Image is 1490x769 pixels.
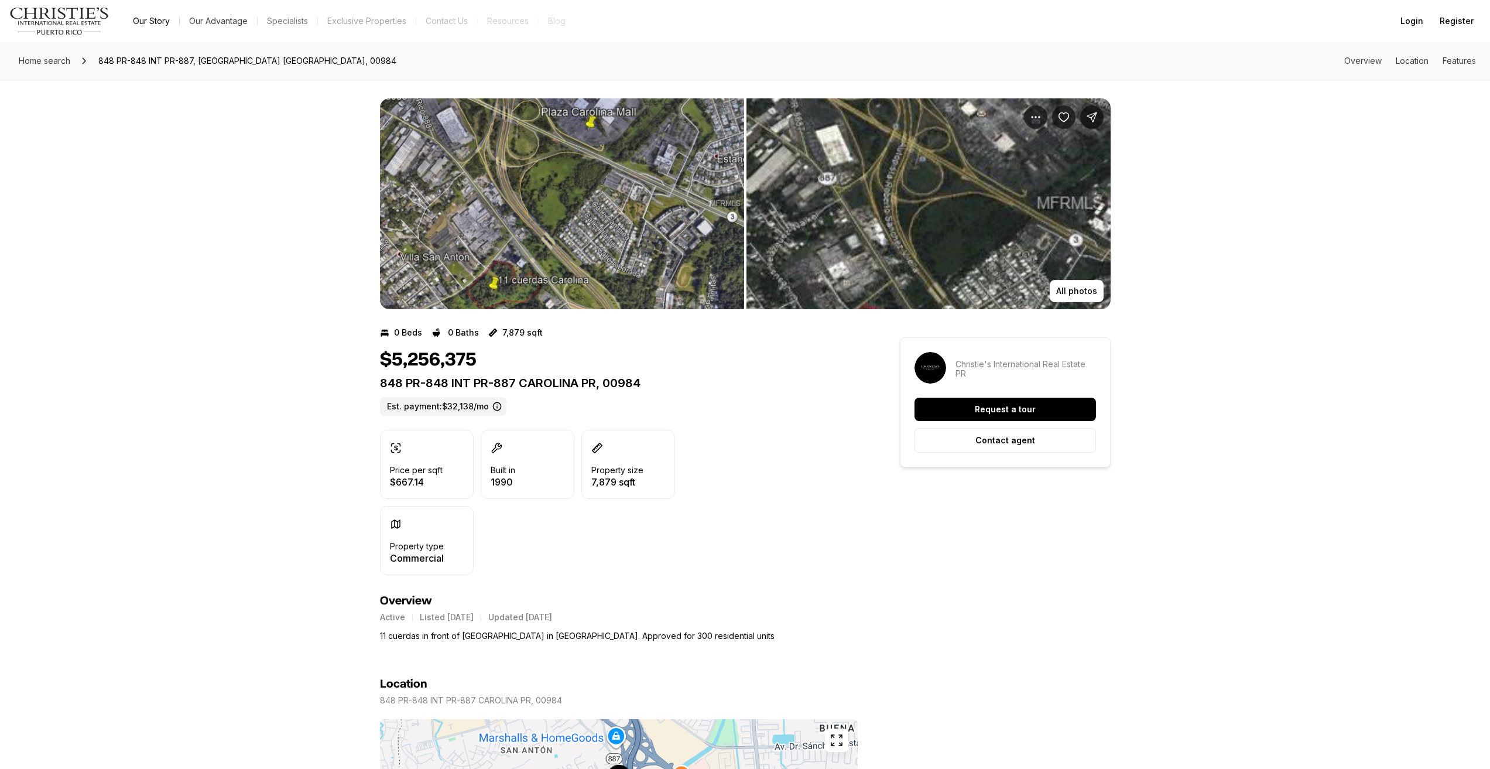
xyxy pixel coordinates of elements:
[1433,9,1481,33] button: Register
[591,466,643,475] p: Property size
[955,360,1096,378] p: Christie's International Real Estate PR
[420,613,474,622] p: Listed [DATE]
[478,13,538,29] a: Resources
[380,696,562,705] p: 848 PR-848 INT PR-887 CAROLINA PR, 00984
[258,13,317,29] a: Specialists
[380,397,506,416] label: Est. payment: $32,138/mo
[1344,56,1476,66] nav: Page section menu
[390,466,443,475] p: Price per sqft
[491,477,515,487] p: 1990
[124,13,179,29] a: Our Story
[380,677,427,691] h4: Location
[380,613,405,622] p: Active
[416,13,477,29] button: Contact Us
[390,477,443,487] p: $667.14
[488,613,552,622] p: Updated [DATE]
[591,477,643,487] p: 7,879 sqft
[14,52,75,70] a: Home search
[1344,56,1382,66] a: Skip to: Overview
[380,628,775,644] p: 11 cuerdas in front of [GEOGRAPHIC_DATA] in [GEOGRAPHIC_DATA]. Approved for 300 residential units
[1440,16,1474,26] span: Register
[318,13,416,29] a: Exclusive Properties
[914,428,1096,453] button: Contact agent
[390,553,444,563] p: Commercial
[9,7,109,35] img: logo
[1050,280,1104,302] button: All photos
[380,98,1111,309] div: Listing Photos
[491,466,515,475] p: Built in
[975,436,1035,445] p: Contact agent
[502,328,543,337] p: 7,879 sqft
[380,376,858,390] p: 848 PR-848 INT PR-887 CAROLINA PR, 00984
[94,52,401,70] span: 848 PR-848 INT PR-887, [GEOGRAPHIC_DATA] [GEOGRAPHIC_DATA], 00984
[1080,105,1104,129] button: Share Property: 848 PR-848 INT PR-887
[180,13,257,29] a: Our Advantage
[746,98,1111,309] li: 2 of 3
[380,349,477,371] h1: $5,256,375
[1393,9,1430,33] button: Login
[390,542,444,551] p: Property type
[1056,286,1097,296] p: All photos
[746,98,1111,309] button: View image gallery
[1443,56,1476,66] a: Skip to: Features
[1396,56,1429,66] a: Skip to: Location
[1400,16,1423,26] span: Login
[1052,105,1075,129] button: Save Property: 848 PR-848 INT PR-887
[448,328,479,337] p: 0 Baths
[539,13,575,29] a: Blog
[394,328,422,337] p: 0 Beds
[380,98,744,309] li: 1 of 3
[1024,105,1047,129] button: Property options
[380,98,744,309] button: View image gallery
[914,398,1096,421] button: Request a tour
[975,405,1036,414] p: Request a tour
[380,594,858,608] h4: Overview
[19,56,70,66] span: Home search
